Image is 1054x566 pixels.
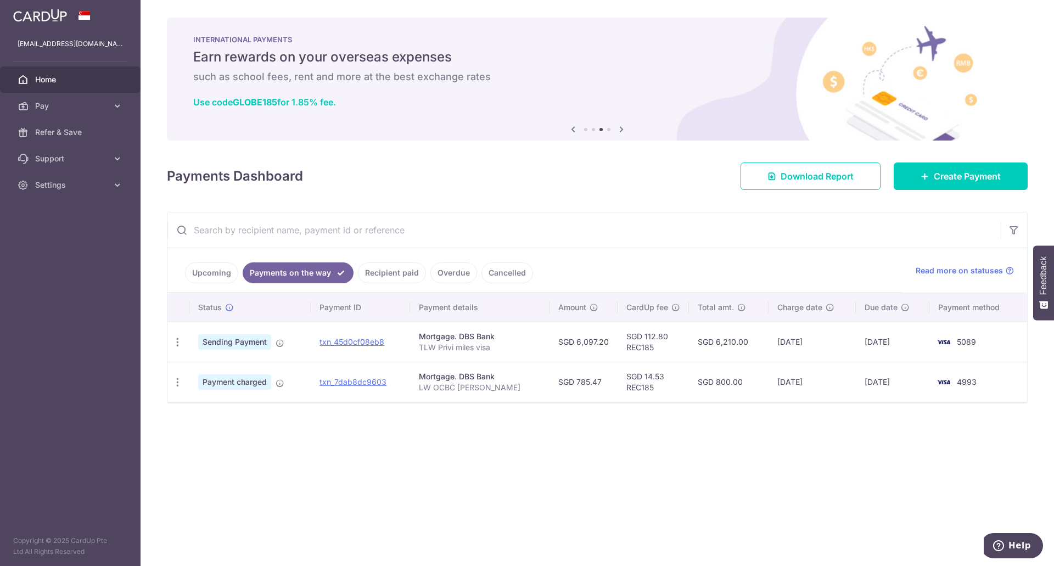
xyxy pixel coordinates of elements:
[626,302,668,313] span: CardUp fee
[984,533,1043,561] iframe: Opens a widget where you can find more information
[550,322,618,362] td: SGD 6,097.20
[419,331,541,342] div: Mortgage. DBS Bank
[929,293,1027,322] th: Payment method
[689,322,769,362] td: SGD 6,210.00
[419,382,541,393] p: LW OCBC [PERSON_NAME]
[957,377,977,386] span: 4993
[558,302,586,313] span: Amount
[618,362,689,402] td: SGD 14.53 REC185
[481,262,533,283] a: Cancelled
[319,337,384,346] a: txn_45d0cf08eb8
[193,48,1001,66] h5: Earn rewards on your overseas expenses
[198,334,271,350] span: Sending Payment
[167,212,1001,248] input: Search by recipient name, payment id or reference
[1039,256,1049,295] span: Feedback
[781,170,854,183] span: Download Report
[198,374,271,390] span: Payment charged
[894,162,1028,190] a: Create Payment
[35,180,108,190] span: Settings
[856,322,929,362] td: [DATE]
[167,18,1028,141] img: International Payment Banner
[689,362,769,402] td: SGD 800.00
[193,97,336,108] a: Use codeGLOBE185for 1.85% fee.
[35,127,108,138] span: Refer & Save
[933,335,955,349] img: Bank Card
[430,262,477,283] a: Overdue
[419,342,541,353] p: TLW Privi miles visa
[410,293,550,322] th: Payment details
[18,38,123,49] p: [EMAIL_ADDRESS][DOMAIN_NAME]
[243,262,354,283] a: Payments on the way
[167,166,303,186] h4: Payments Dashboard
[13,9,67,22] img: CardUp
[618,322,689,362] td: SGD 112.80 REC185
[35,74,108,85] span: Home
[769,362,856,402] td: [DATE]
[933,376,955,389] img: Bank Card
[35,100,108,111] span: Pay
[1033,245,1054,320] button: Feedback - Show survey
[916,265,1014,276] a: Read more on statuses
[698,302,734,313] span: Total amt.
[193,35,1001,44] p: INTERNATIONAL PAYMENTS
[233,97,277,108] b: GLOBE185
[769,322,856,362] td: [DATE]
[741,162,881,190] a: Download Report
[358,262,426,283] a: Recipient paid
[957,337,976,346] span: 5089
[856,362,929,402] td: [DATE]
[916,265,1003,276] span: Read more on statuses
[311,293,410,322] th: Payment ID
[319,377,386,386] a: txn_7dab8dc9603
[777,302,822,313] span: Charge date
[865,302,898,313] span: Due date
[35,153,108,164] span: Support
[185,262,238,283] a: Upcoming
[419,371,541,382] div: Mortgage. DBS Bank
[193,70,1001,83] h6: such as school fees, rent and more at the best exchange rates
[934,170,1001,183] span: Create Payment
[198,302,222,313] span: Status
[550,362,618,402] td: SGD 785.47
